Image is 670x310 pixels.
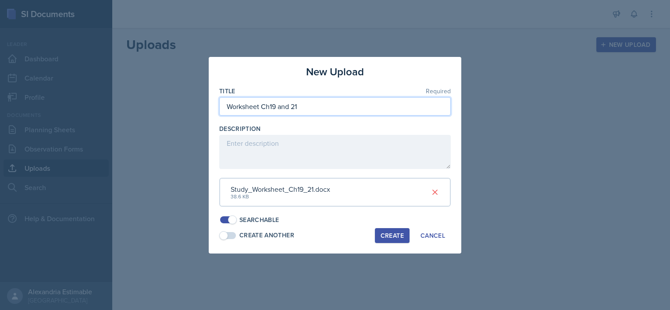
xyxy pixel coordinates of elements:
div: Create Another [239,231,294,240]
div: Create [381,232,404,239]
div: Cancel [421,232,445,239]
span: Required [426,88,451,94]
button: Create [375,228,410,243]
div: 38.6 KB [231,193,330,201]
label: Description [219,124,261,133]
h3: New Upload [306,64,364,80]
button: Cancel [415,228,451,243]
label: Title [219,87,235,95]
input: Enter title [219,97,451,116]
div: Searchable [239,215,279,225]
div: Study_Worksheet_Ch19_21.docx [231,184,330,194]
